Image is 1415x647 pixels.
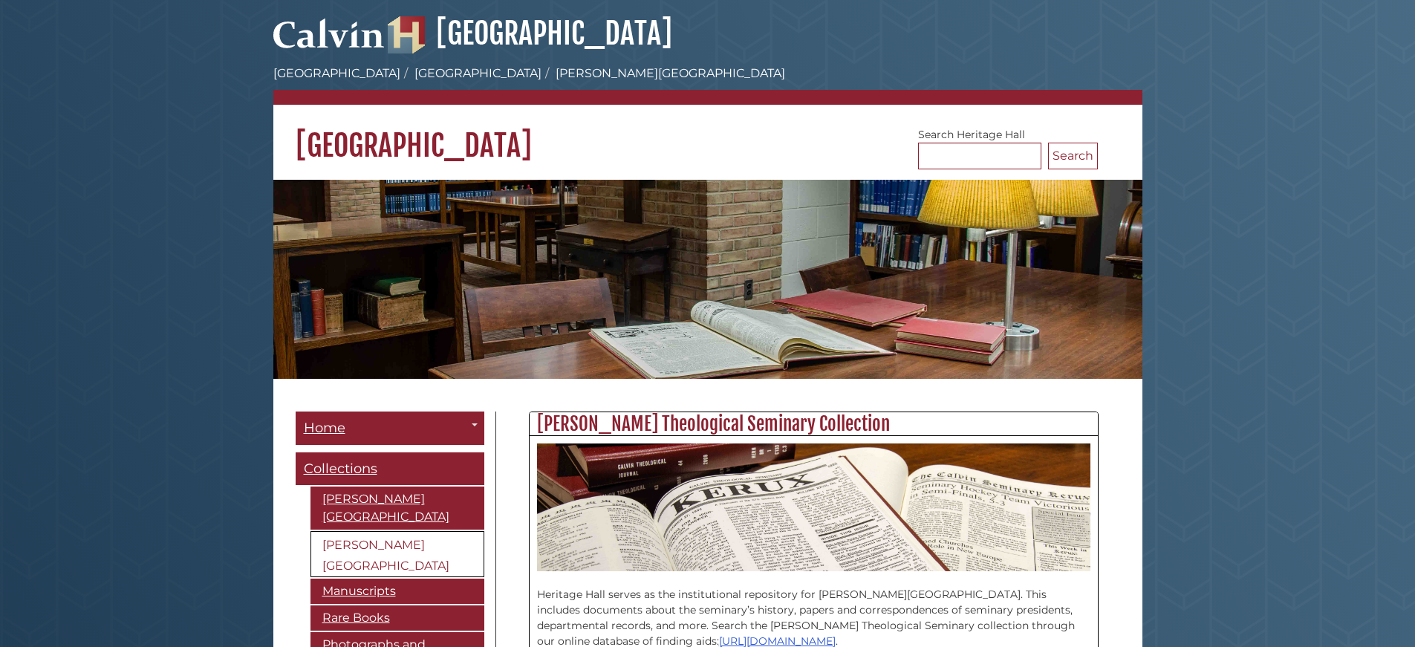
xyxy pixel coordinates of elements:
[273,66,400,80] a: [GEOGRAPHIC_DATA]
[310,531,484,577] a: [PERSON_NAME][GEOGRAPHIC_DATA]
[530,412,1098,436] h2: [PERSON_NAME] Theological Seminary Collection
[296,452,484,486] a: Collections
[310,487,484,530] a: [PERSON_NAME][GEOGRAPHIC_DATA]
[1048,143,1098,169] button: Search
[296,412,484,445] a: Home
[537,443,1090,570] img: Calvin Theological Seminary Kerux
[273,65,1142,105] nav: breadcrumb
[310,579,484,604] a: Manuscripts
[388,16,425,53] img: Hekman Library Logo
[273,34,385,48] a: Calvin University
[273,105,1142,164] h1: [GEOGRAPHIC_DATA]
[304,461,377,477] span: Collections
[310,605,484,631] a: Rare Books
[388,15,672,52] a: [GEOGRAPHIC_DATA]
[273,12,385,53] img: Calvin
[304,420,345,436] span: Home
[414,66,541,80] a: [GEOGRAPHIC_DATA]
[541,65,785,82] li: [PERSON_NAME][GEOGRAPHIC_DATA]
